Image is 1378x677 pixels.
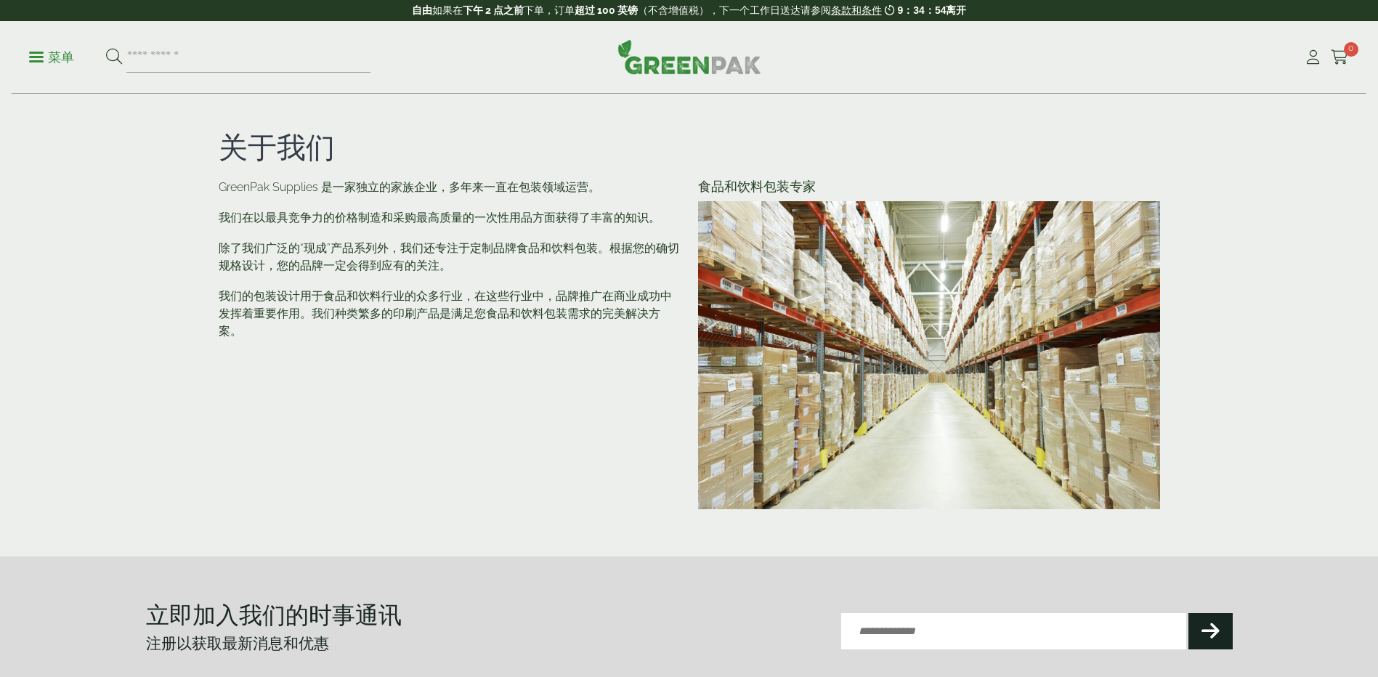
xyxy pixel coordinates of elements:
[463,4,524,16] strong: 下午 2 点之前
[412,4,432,16] strong: 自由
[219,179,681,196] p: GreenPak Supplies 是一家独立的家族企业，多年来一直在包装领域运营。
[1331,50,1349,65] i: Cart
[219,240,681,275] p: 除了我们广泛的“现成”产品系列外，我们还专注于定制品牌食品和饮料包装。根据您的确切规格设计，您的品牌一定会得到应有的关注。
[219,209,681,227] p: 我们在以最具竞争力的价格制造和采购最高质量的一次性用品方面获得了丰富的知识。
[146,599,402,630] strong: 立即加入我们的时事通讯
[617,39,761,74] img: GreenPak 耗材
[219,288,681,340] p: 我们的包装设计用于食品和饮料行业的众多行业，在这些行业中，品牌推广在商业成功中发挥着重要作用。我们种类繁多的印刷产品是满足您食品和饮料包装需求的完美解决方案。
[946,4,966,16] span: 离开
[698,179,1160,195] h4: 食品和饮料包装专家
[29,49,74,63] a: 菜单
[219,129,1160,164] h1: 关于我们
[412,4,882,16] font: 如果在 下单，订单 （不含增值税），下一个工作日送达请参阅
[1304,50,1322,65] i: My Account
[898,4,947,16] span: 9：34：54
[575,4,638,16] strong: 超过 100 英镑
[831,4,882,16] a: 条款和条件
[1331,46,1349,68] a: 0
[146,632,635,655] p: 注册以获取最新消息和优惠
[1344,42,1358,57] span: 0
[29,49,74,66] p: 菜单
